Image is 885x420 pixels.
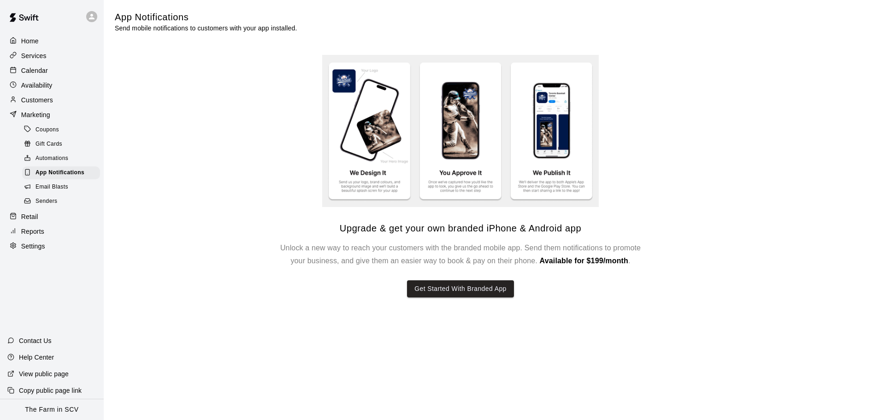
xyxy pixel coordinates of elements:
span: App Notifications [35,168,84,177]
a: Availability [7,78,96,92]
h5: Upgrade & get your own branded iPhone & Android app [340,222,581,235]
h5: App Notifications [115,11,297,24]
a: Reports [7,225,96,238]
p: Availability [21,81,53,90]
p: Send mobile notifications to customers with your app installed. [115,24,297,33]
p: Services [21,51,47,60]
a: Automations [22,152,104,166]
button: Get Started With Branded App [407,280,514,297]
span: Coupons [35,125,59,135]
a: Get Started With Branded App [407,267,514,297]
a: Customers [7,93,96,107]
h6: Unlock a new way to reach your customers with the branded mobile app. Send them notifications to ... [276,242,645,267]
a: App Notifications [22,166,104,180]
p: The Farm in SCV [25,405,79,414]
div: Coupons [22,124,100,136]
p: Home [21,36,39,46]
a: Coupons [22,123,104,137]
a: Home [7,34,96,48]
a: Retail [7,210,96,224]
a: Settings [7,239,96,253]
p: Marketing [21,110,50,119]
p: Reports [21,227,44,236]
div: Senders [22,195,100,208]
span: Automations [35,154,68,163]
div: App Notifications [22,166,100,179]
div: Gift Cards [22,138,100,151]
p: Copy public page link [19,386,82,395]
p: Retail [21,212,38,221]
p: Calendar [21,66,48,75]
span: Senders [35,197,58,206]
a: Calendar [7,64,96,77]
span: Email Blasts [35,183,68,192]
a: Senders [22,195,104,209]
a: Services [7,49,96,63]
img: Branded app [322,55,599,207]
div: Automations [22,152,100,165]
span: Available for $199/month [540,257,628,265]
a: Marketing [7,108,96,122]
a: Gift Cards [22,137,104,151]
p: Customers [21,95,53,105]
span: Gift Cards [35,140,62,149]
a: Email Blasts [22,180,104,195]
p: Settings [21,242,45,251]
p: Help Center [19,353,54,362]
div: Email Blasts [22,181,100,194]
p: Contact Us [19,336,52,345]
p: View public page [19,369,69,379]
